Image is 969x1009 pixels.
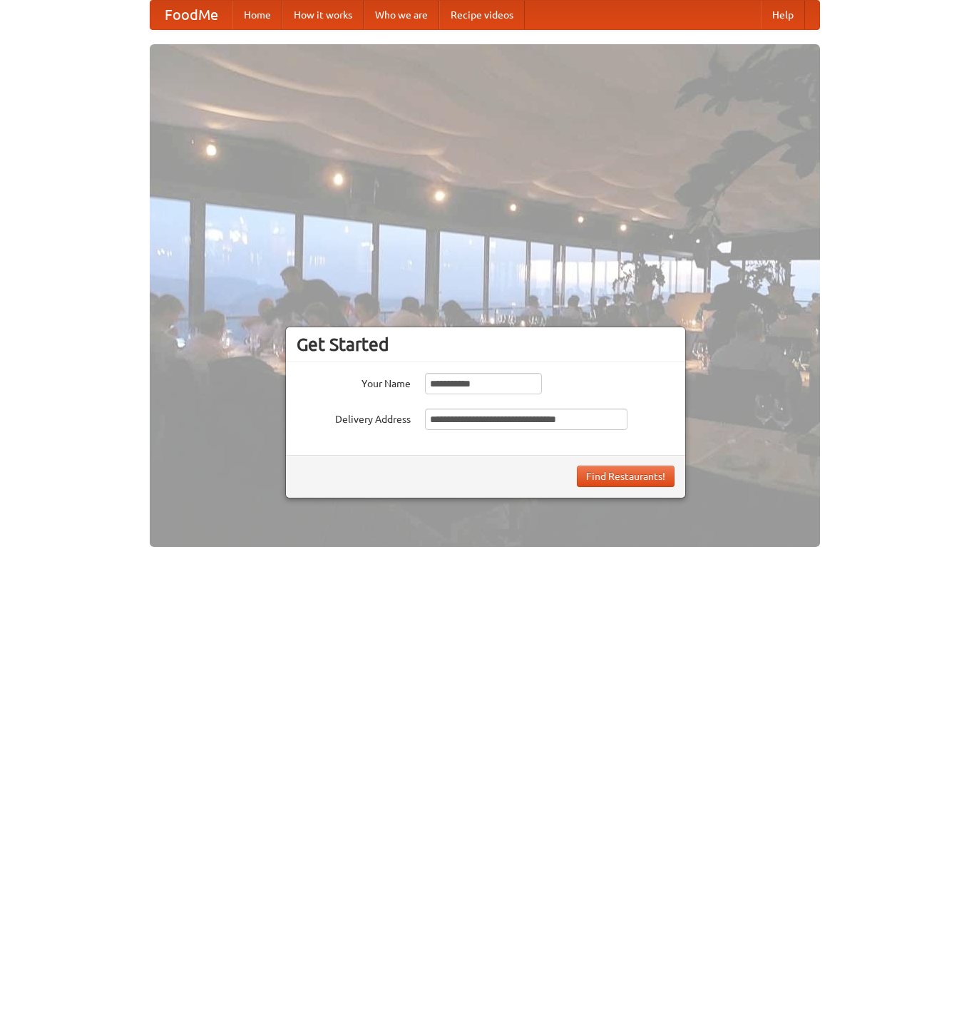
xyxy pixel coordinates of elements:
a: Who we are [364,1,439,29]
button: Find Restaurants! [577,466,675,487]
a: How it works [282,1,364,29]
a: Help [761,1,805,29]
label: Delivery Address [297,409,411,426]
a: Home [232,1,282,29]
h3: Get Started [297,334,675,355]
label: Your Name [297,373,411,391]
a: Recipe videos [439,1,525,29]
a: FoodMe [150,1,232,29]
